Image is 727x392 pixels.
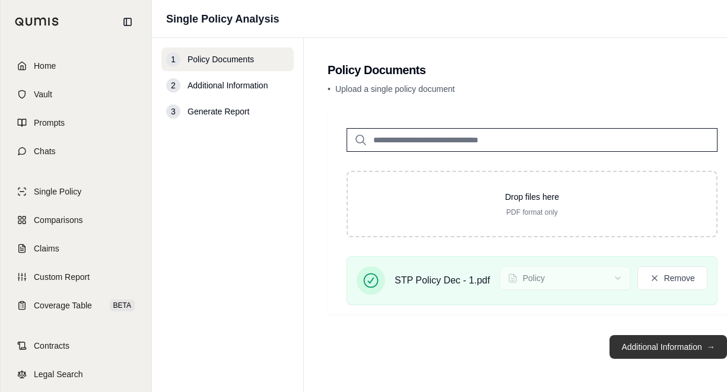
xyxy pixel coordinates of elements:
span: STP Policy Dec - 1.pdf [395,273,490,288]
a: Prompts [8,110,144,136]
button: Remove [637,266,707,290]
div: 3 [166,104,180,119]
div: 2 [166,78,180,93]
a: Legal Search [8,361,144,387]
span: Upload a single policy document [335,84,455,94]
div: 1 [166,52,180,66]
img: Qumis Logo [15,17,59,26]
span: Policy Documents [188,53,254,65]
span: Chats [34,145,56,157]
a: Home [8,53,144,79]
span: • [328,84,331,94]
a: Vault [8,81,144,107]
button: Collapse sidebar [118,12,137,31]
a: Claims [8,235,144,262]
a: Single Policy [8,179,144,205]
a: Coverage TableBETA [8,292,144,318]
span: Claims [34,243,59,254]
span: Generate Report [188,106,249,117]
span: Legal Search [34,368,83,380]
span: Coverage Table [34,299,92,311]
span: Contracts [34,340,69,352]
a: Comparisons [8,207,144,233]
span: Additional Information [188,79,268,91]
a: Custom Report [8,264,144,290]
span: Comparisons [34,214,82,226]
p: PDF format only [367,208,697,217]
span: Vault [34,88,52,100]
span: → [707,341,715,353]
span: Prompts [34,117,65,129]
a: Contracts [8,333,144,359]
a: Chats [8,138,144,164]
span: Home [34,60,56,72]
button: Additional Information→ [609,335,726,359]
span: BETA [110,299,135,311]
h1: Single Policy Analysis [166,11,279,27]
p: Drop files here [367,191,697,203]
span: Custom Report [34,271,90,283]
span: Single Policy [34,186,81,197]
